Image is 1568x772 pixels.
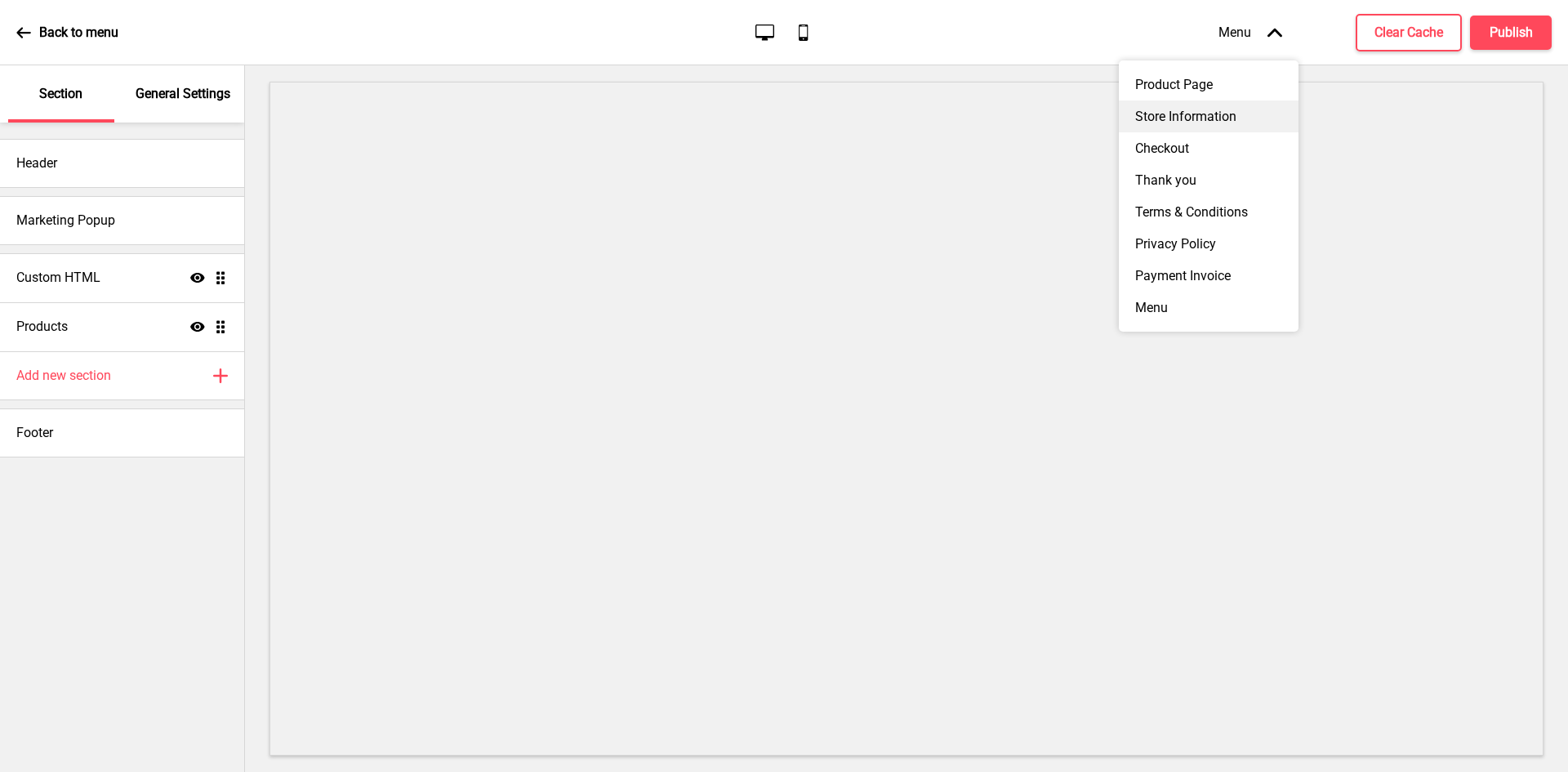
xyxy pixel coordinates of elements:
[1374,24,1443,42] h4: Clear Cache
[1119,132,1298,164] div: Checkout
[136,85,230,103] p: General Settings
[16,367,111,385] h4: Add new section
[16,269,100,287] h4: Custom HTML
[16,212,115,230] h4: Marketing Popup
[1119,69,1298,100] div: Product Page
[1119,228,1298,260] div: Privacy Policy
[39,24,118,42] p: Back to menu
[1119,292,1298,324] div: Menu
[1356,14,1462,51] button: Clear Cache
[1202,8,1298,56] div: Menu
[16,424,53,442] h4: Footer
[16,154,57,172] h4: Header
[1470,16,1552,50] button: Publish
[1119,164,1298,196] div: Thank you
[1490,24,1533,42] h4: Publish
[39,85,82,103] p: Section
[1119,260,1298,292] div: Payment Invoice
[16,11,118,55] a: Back to menu
[1119,100,1298,132] div: Store Information
[1119,196,1298,228] div: Terms & Conditions
[16,318,68,336] h4: Products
